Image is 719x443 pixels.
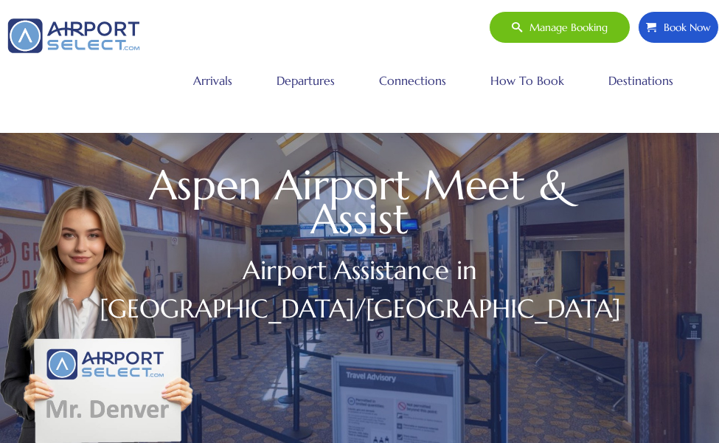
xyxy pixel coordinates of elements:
a: Arrivals [190,62,236,99]
h2: Airport Assistance in [GEOGRAPHIC_DATA]/[GEOGRAPHIC_DATA] [100,251,619,328]
a: Book Now [638,11,719,44]
span: Book Now [656,12,711,43]
a: Destinations [605,62,677,99]
span: Manage booking [522,12,608,43]
a: Departures [273,62,338,99]
a: Connections [375,62,450,99]
a: Manage booking [489,11,631,44]
a: How to book [487,62,568,99]
h1: Aspen Airport Meet & Assist [100,168,619,236]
